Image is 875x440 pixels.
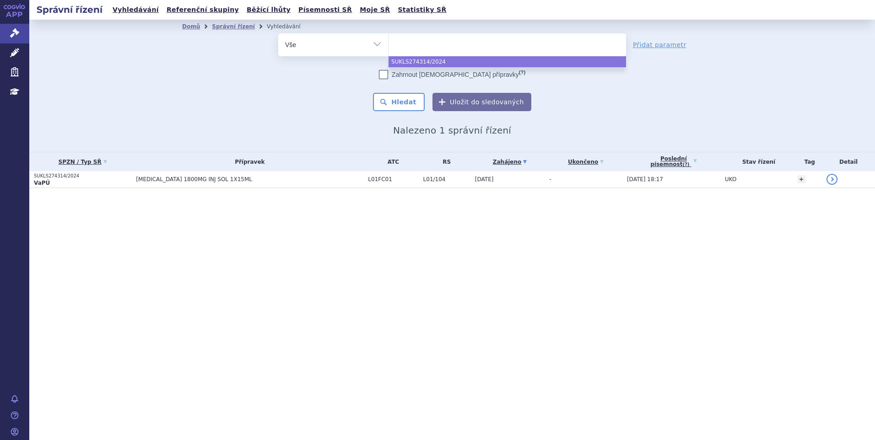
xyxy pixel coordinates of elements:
[797,175,805,183] a: +
[164,4,242,16] a: Referenční skupiny
[475,176,494,182] span: [DATE]
[725,176,736,182] span: UKO
[826,174,837,185] a: detail
[357,4,393,16] a: Moje SŘ
[389,56,626,67] li: SUKLS274314/2024
[136,176,363,182] span: [MEDICAL_DATA] 1800MG INJ SOL 1X15ML
[363,152,418,171] th: ATC
[793,152,822,171] th: Tag
[296,4,355,16] a: Písemnosti SŘ
[244,4,293,16] a: Běžící lhůty
[419,152,470,171] th: RS
[212,23,255,30] a: Správní řízení
[368,176,418,182] span: L01FC01
[34,180,50,186] strong: VaPÚ
[379,70,525,79] label: Zahrnout [DEMOGRAPHIC_DATA] přípravky
[267,20,313,33] li: Vyhledávání
[549,176,551,182] span: -
[475,156,545,168] a: Zahájeno
[34,156,131,168] a: SPZN / Typ SŘ
[432,93,531,111] button: Uložit do sledovaných
[131,152,363,171] th: Přípravek
[627,152,720,171] a: Poslednípísemnost(?)
[393,125,511,136] span: Nalezeno 1 správní řízení
[682,162,689,167] abbr: (?)
[395,4,449,16] a: Statistiky SŘ
[182,23,200,30] a: Domů
[822,152,875,171] th: Detail
[29,3,110,16] h2: Správní řízení
[549,156,622,168] a: Ukončeno
[110,4,162,16] a: Vyhledávání
[423,176,470,182] span: L01/104
[633,40,686,49] a: Přidat parametr
[519,70,525,75] abbr: (?)
[627,176,663,182] span: [DATE] 18:17
[34,173,131,179] p: SUKLS274314/2024
[720,152,793,171] th: Stav řízení
[373,93,425,111] button: Hledat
